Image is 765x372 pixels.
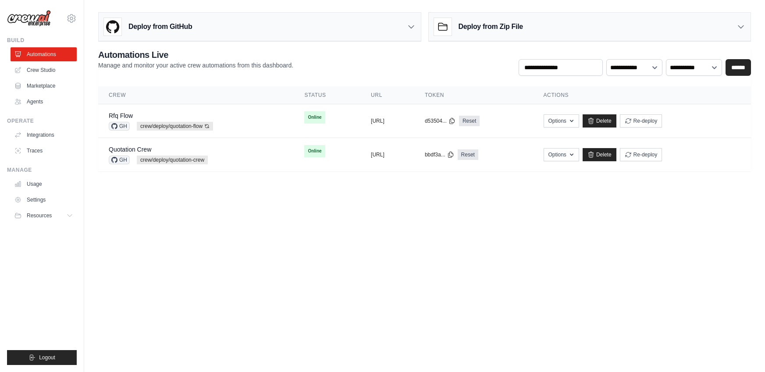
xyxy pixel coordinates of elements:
[304,145,325,157] span: Online
[98,86,294,104] th: Crew
[11,177,77,191] a: Usage
[27,212,52,219] span: Resources
[294,86,360,104] th: Status
[104,18,121,35] img: GitHub Logo
[620,148,662,161] button: Re-deploy
[7,167,77,174] div: Manage
[109,146,151,153] a: Quotation Crew
[39,354,55,361] span: Logout
[11,79,77,93] a: Marketplace
[583,114,616,128] a: Delete
[11,128,77,142] a: Integrations
[414,86,533,104] th: Token
[109,156,130,164] span: GH
[109,122,130,131] span: GH
[304,111,325,124] span: Online
[459,116,480,126] a: Reset
[98,61,293,70] p: Manage and monitor your active crew automations from this dashboard.
[11,95,77,109] a: Agents
[128,21,192,32] h3: Deploy from GitHub
[544,114,579,128] button: Options
[98,49,293,61] h2: Automations Live
[533,86,751,104] th: Actions
[425,117,455,124] button: d53504...
[11,209,77,223] button: Resources
[7,37,77,44] div: Build
[583,148,616,161] a: Delete
[137,156,208,164] span: crew/deploy/quotation-crew
[7,117,77,124] div: Operate
[620,114,662,128] button: Re-deploy
[109,112,133,119] a: Rfq Flow
[7,350,77,365] button: Logout
[459,21,523,32] h3: Deploy from Zip File
[7,10,51,27] img: Logo
[11,193,77,207] a: Settings
[458,149,478,160] a: Reset
[137,122,213,131] span: crew/deploy/quotation-flow
[425,151,454,158] button: bbdf3a...
[544,148,579,161] button: Options
[11,144,77,158] a: Traces
[360,86,414,104] th: URL
[11,63,77,77] a: Crew Studio
[11,47,77,61] a: Automations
